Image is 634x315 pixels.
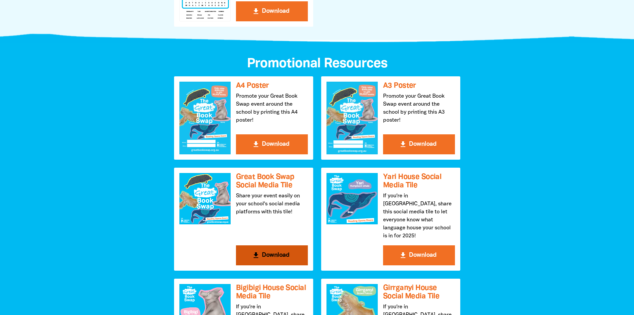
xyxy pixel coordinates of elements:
i: get_app [252,251,260,259]
i: get_app [252,140,260,148]
button: get_app Download [236,134,308,154]
h3: Great Book Swap Social Media Tile [236,173,308,189]
h3: A4 Poster [236,82,308,90]
button: get_app Download [236,245,308,265]
img: Great Book Swap Social Media Tile [179,173,231,224]
h3: Yari House Social Media Tile [383,173,455,189]
img: A3 Poster [326,82,378,154]
i: get_app [399,251,407,259]
i: get_app [399,140,407,148]
button: get_app Download [236,1,308,21]
h3: A3 Poster [383,82,455,90]
h3: Girrganyi House Social Media Tile [383,284,455,300]
img: Yari House Social Media Tile [326,173,378,224]
button: get_app Download [383,245,455,265]
i: get_app [252,7,260,15]
img: A4 Poster [179,82,231,154]
button: get_app Download [383,134,455,154]
h3: Bigibigi House Social Media Tile [236,284,308,300]
span: Promotional Resources [247,58,387,70]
